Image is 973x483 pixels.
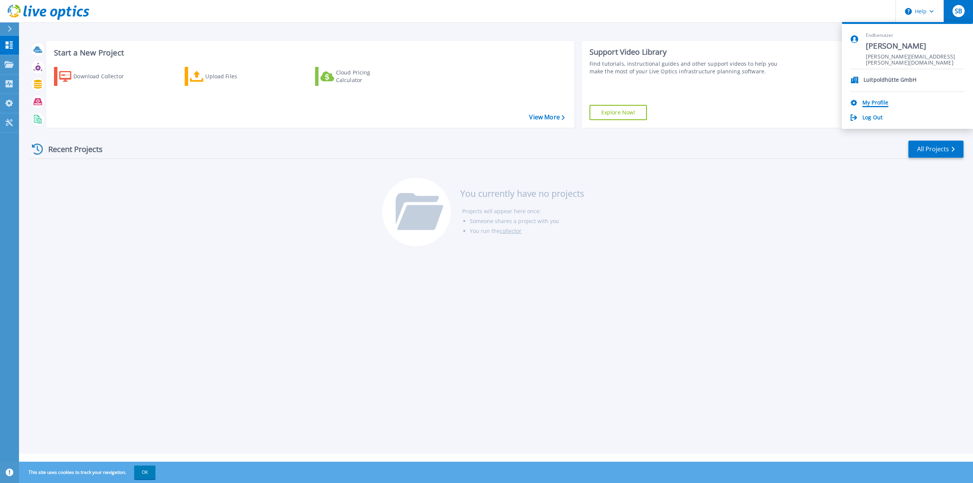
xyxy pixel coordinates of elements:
[73,69,134,84] div: Download Collector
[29,140,113,158] div: Recent Projects
[54,49,564,57] h3: Start a New Project
[470,216,584,226] li: Someone shares a project with you
[21,466,155,479] span: This site uses cookies to track your navigation.
[185,67,269,86] a: Upload Files
[462,206,584,216] li: Projects will appear here once:
[864,77,917,84] p: Luitpoldhütte GmbH
[205,69,266,84] div: Upload Files
[470,226,584,236] li: You run the
[862,100,888,107] a: My Profile
[460,189,584,198] h3: You currently have no projects
[590,105,647,120] a: Explore Now!
[862,114,883,122] a: Log Out
[54,67,139,86] a: Download Collector
[315,67,400,86] a: Cloud Pricing Calculator
[529,114,564,121] a: View More
[866,32,964,39] span: Endbenutzer
[590,60,787,75] div: Find tutorials, instructional guides and other support videos to help you make the most of your L...
[866,41,964,51] span: [PERSON_NAME]
[336,69,397,84] div: Cloud Pricing Calculator
[134,466,155,479] button: OK
[908,141,963,158] a: All Projects
[590,47,787,57] div: Support Video Library
[866,54,964,61] span: [PERSON_NAME][EMAIL_ADDRESS][PERSON_NAME][DOMAIN_NAME]
[500,227,521,234] a: collector
[955,8,962,14] span: SB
